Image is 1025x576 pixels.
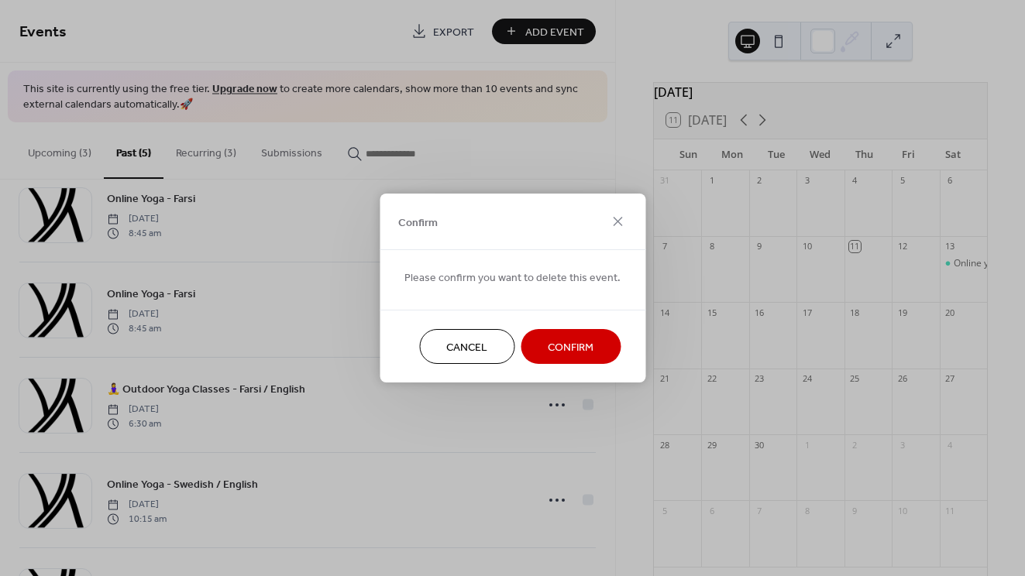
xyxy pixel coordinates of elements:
span: Confirm [548,340,593,356]
button: Confirm [521,329,621,364]
span: Confirm [398,214,438,231]
span: Please confirm you want to delete this event. [404,270,621,286]
span: Cancel [446,340,487,356]
button: Cancel [419,329,514,364]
